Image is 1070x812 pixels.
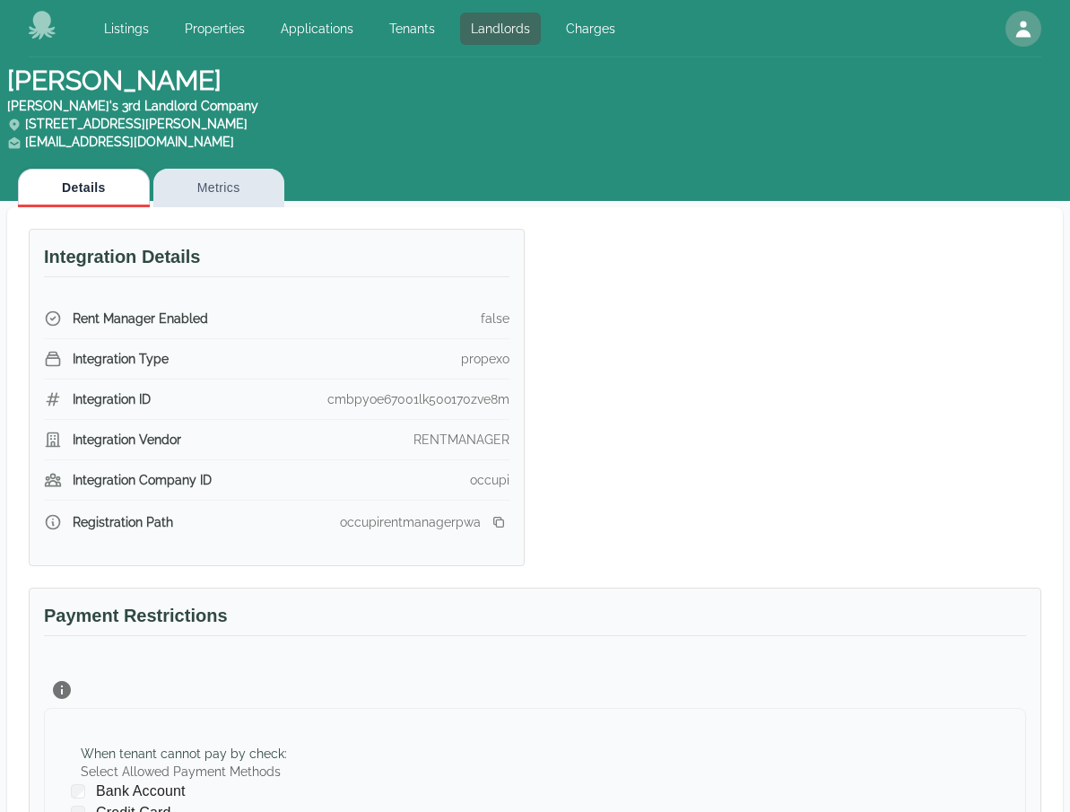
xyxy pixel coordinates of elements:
button: Copy registration link [488,511,509,533]
a: Listings [93,13,160,45]
span: Bank Account [96,781,186,802]
a: Applications [270,13,364,45]
a: [EMAIL_ADDRESS][DOMAIN_NAME] [25,135,234,149]
span: [STREET_ADDRESS][PERSON_NAME] [7,117,248,131]
div: propexo [461,350,509,368]
a: Properties [174,13,256,45]
div: RENTMANAGER [413,431,509,449]
a: Landlords [460,13,541,45]
input: Bank Account [71,784,85,799]
a: Tenants [378,13,446,45]
span: Integration Company ID [73,471,212,489]
div: [PERSON_NAME]'s 3rd Landlord Company [7,97,262,115]
div: false [481,310,509,327]
h3: Integration Details [44,244,509,277]
label: Select Allowed Payment Methods [81,763,287,781]
span: Integration ID [73,390,151,408]
span: Integration Type [73,350,169,368]
span: Registration Path [73,513,173,531]
span: Integration Vendor [73,431,181,449]
div: When tenant cannot pay by check : [81,745,287,763]
h3: Payment Restrictions [44,603,1026,636]
button: Details [18,169,150,207]
h1: [PERSON_NAME] [7,65,262,151]
div: cmbpyoe67001lk50o170zve8m [327,390,509,408]
div: occupirentmanagerpwa [340,513,481,531]
a: Charges [555,13,626,45]
span: Rent Manager Enabled [73,310,208,327]
div: occupi [470,471,509,489]
button: Metrics [153,169,284,207]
